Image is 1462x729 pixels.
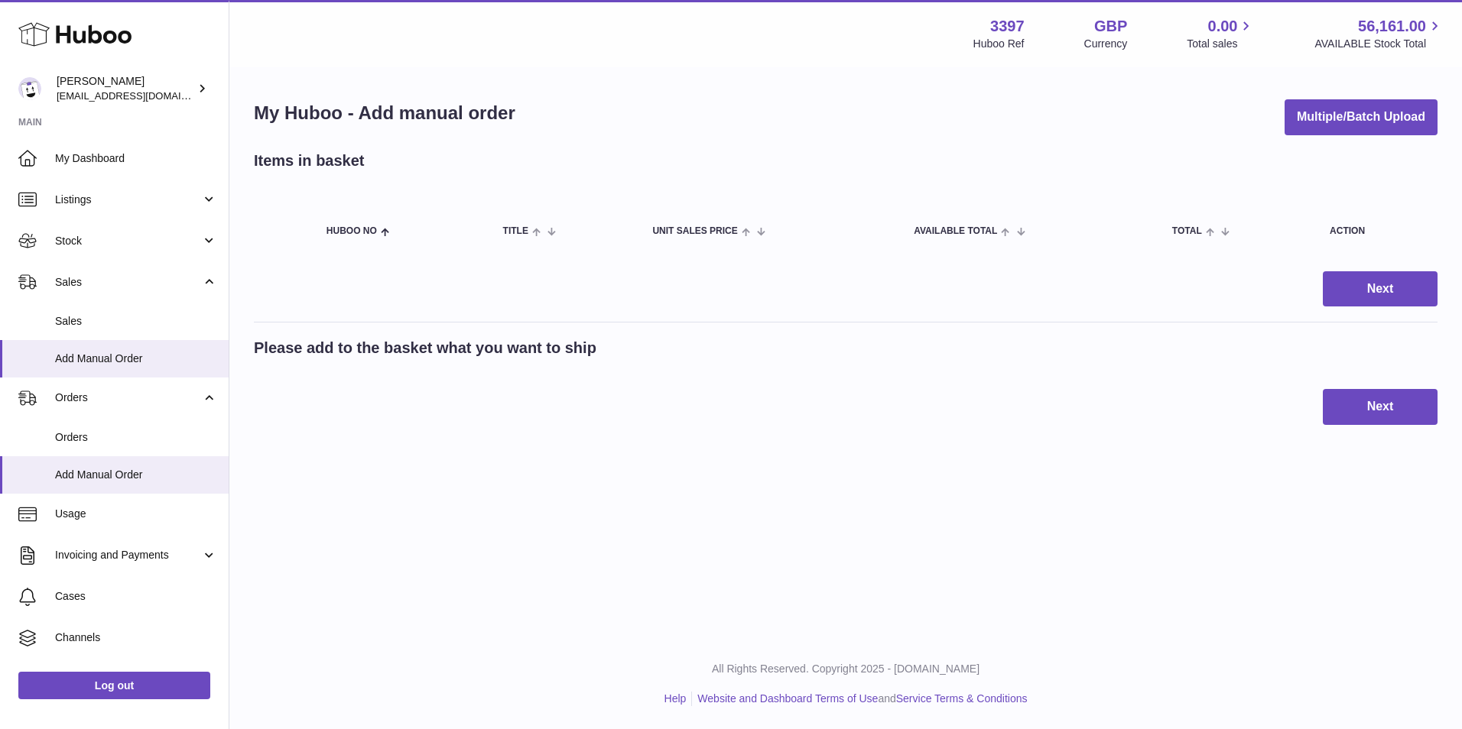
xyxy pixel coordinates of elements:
[18,672,210,699] a: Log out
[503,226,528,236] span: Title
[1323,271,1438,307] button: Next
[1314,37,1444,51] span: AVAILABLE Stock Total
[914,226,997,236] span: AVAILABLE Total
[327,226,377,236] span: Huboo no
[55,275,201,290] span: Sales
[896,692,1028,705] a: Service Terms & Conditions
[1084,37,1128,51] div: Currency
[55,193,201,207] span: Listings
[1187,37,1255,51] span: Total sales
[697,692,878,705] a: Website and Dashboard Terms of Use
[55,390,201,405] span: Orders
[55,314,217,329] span: Sales
[1314,16,1444,51] a: 56,161.00 AVAILABLE Stock Total
[57,74,194,103] div: [PERSON_NAME]
[55,507,217,521] span: Usage
[990,16,1025,37] strong: 3397
[55,548,201,562] span: Invoicing and Payments
[254,151,365,171] h2: Items in basket
[55,630,217,645] span: Channels
[55,352,217,366] span: Add Manual Order
[55,234,201,248] span: Stock
[242,662,1450,676] p: All Rights Reserved. Copyright 2025 - [DOMAIN_NAME]
[254,101,515,125] h1: My Huboo - Add manual order
[1094,16,1127,37] strong: GBP
[18,77,41,100] img: sales@canchema.com
[1187,16,1255,51] a: 0.00 Total sales
[55,430,217,445] span: Orders
[652,226,737,236] span: Unit Sales Price
[973,37,1025,51] div: Huboo Ref
[664,692,687,705] a: Help
[1323,389,1438,425] button: Next
[55,151,217,166] span: My Dashboard
[57,89,225,102] span: [EMAIL_ADDRESS][DOMAIN_NAME]
[1358,16,1426,37] span: 56,161.00
[254,338,596,358] h2: Please add to the basket what you want to ship
[55,589,217,604] span: Cases
[692,692,1027,706] li: and
[55,468,217,482] span: Add Manual Order
[1330,226,1422,236] div: Action
[1285,99,1438,135] button: Multiple/Batch Upload
[1208,16,1238,37] span: 0.00
[1172,226,1202,236] span: Total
